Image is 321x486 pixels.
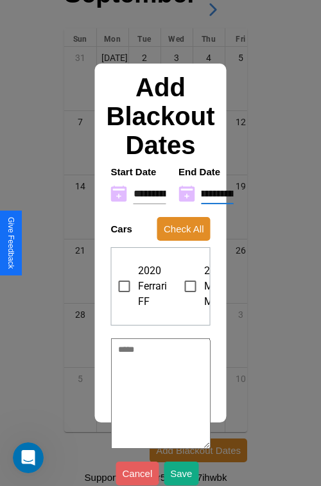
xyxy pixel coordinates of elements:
[111,166,166,177] h4: Start Date
[111,223,132,234] h4: Cars
[164,462,198,485] button: Save
[138,263,168,309] span: 2020 Ferrari FF
[178,166,234,177] h4: End Date
[105,73,217,160] h2: Add Blackout Dates
[13,442,44,473] iframe: Intercom live chat
[6,217,15,269] div: Give Feedback
[204,263,236,309] span: 2014 Mazda MPV
[157,217,211,241] button: Check All
[116,462,159,485] button: Cancel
